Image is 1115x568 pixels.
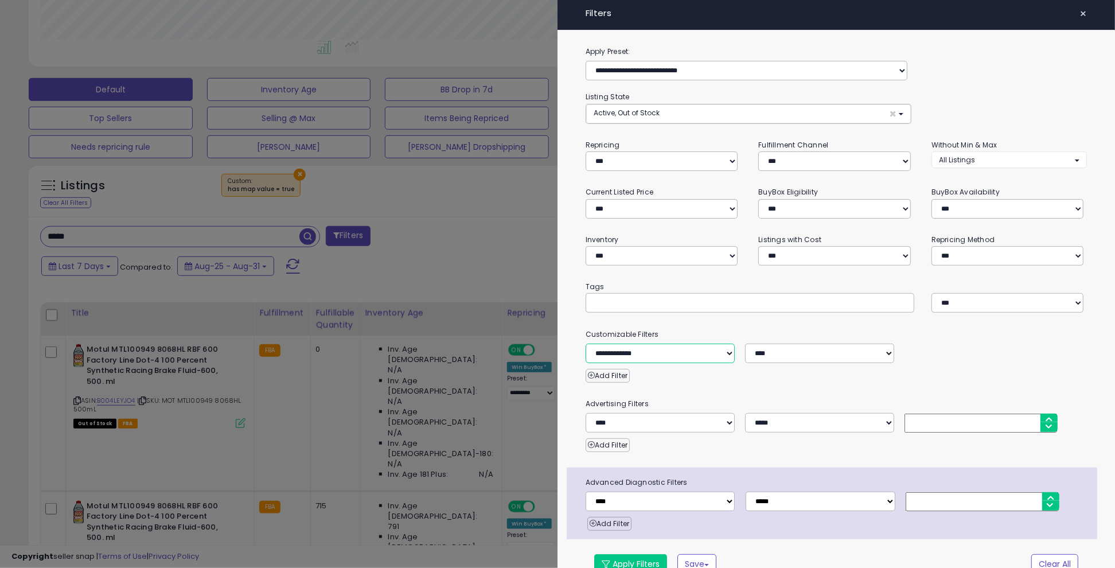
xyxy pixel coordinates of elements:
[939,155,975,165] span: All Listings
[594,108,660,118] span: Active, Out of Stock
[758,187,818,197] small: BuyBox Eligibility
[586,140,620,150] small: Repricing
[577,398,1096,410] small: Advertising Filters
[758,235,821,244] small: Listings with Cost
[577,281,1096,293] small: Tags
[587,517,631,531] button: Add Filter
[586,235,619,244] small: Inventory
[586,369,630,383] button: Add Filter
[1079,6,1087,22] span: ×
[758,140,828,150] small: Fulfillment Channel
[586,104,911,123] button: Active, Out of Stock ×
[586,9,1087,18] h4: Filters
[931,151,1087,168] button: All Listings
[577,476,1098,489] span: Advanced Diagnostic Filters
[586,92,630,102] small: Listing State
[889,108,896,120] span: ×
[586,438,630,452] button: Add Filter
[577,328,1096,341] small: Customizable Filters
[931,187,1000,197] small: BuyBox Availability
[931,235,995,244] small: Repricing Method
[577,45,1096,58] label: Apply Preset:
[1075,6,1091,22] button: ×
[586,187,653,197] small: Current Listed Price
[931,140,997,150] small: Without Min & Max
